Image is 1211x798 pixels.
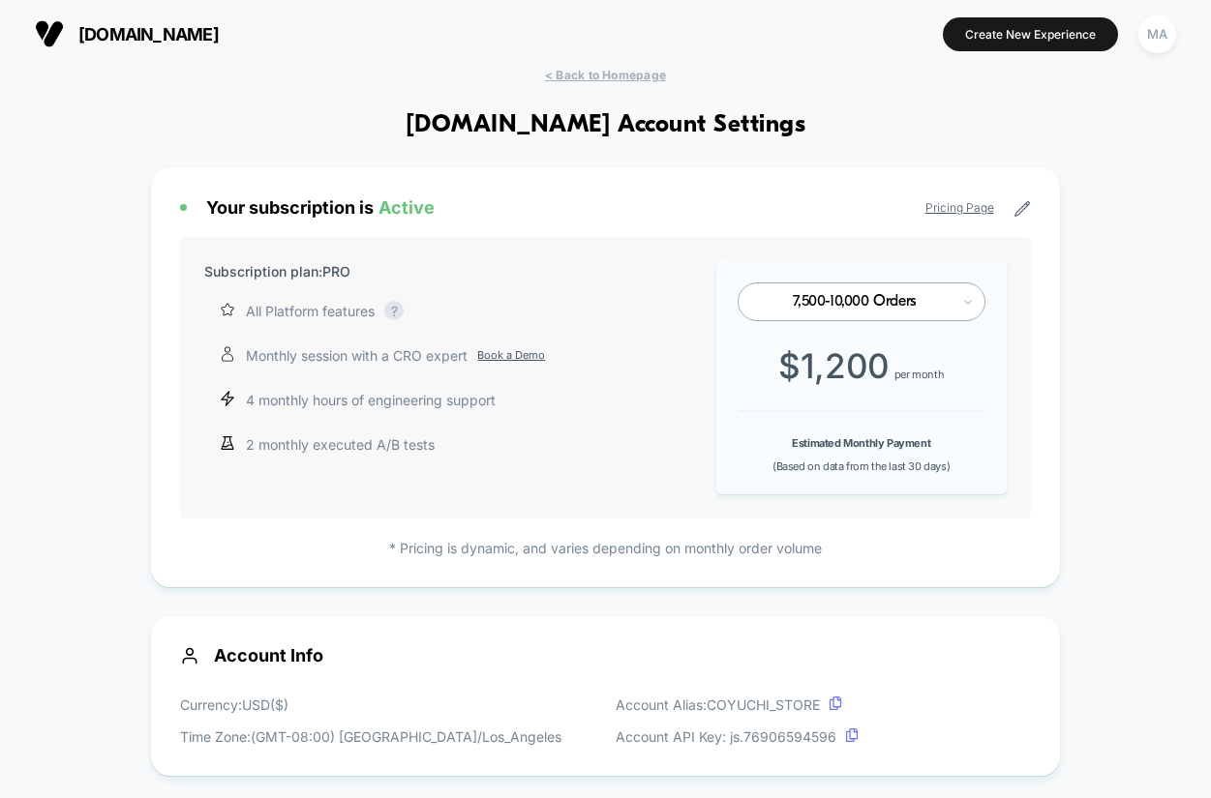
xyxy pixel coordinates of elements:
span: [DOMAIN_NAME] [78,24,219,44]
button: Create New Experience [943,17,1118,51]
div: MA [1138,15,1176,53]
button: MA [1133,15,1182,54]
span: Account Info [180,645,1030,665]
b: Estimated Monthly Payment [792,436,930,450]
p: 2 monthly executed A/B tests [246,434,435,455]
span: Your subscription is [206,197,435,218]
h1: [DOMAIN_NAME] Account Settings [406,111,805,139]
span: (Based on data from the last 30 days) [772,459,950,473]
p: Account Alias: COYUCHI_STORE [616,695,859,715]
a: Book a Demo [477,347,545,364]
p: Time Zone: (GMT-08:00) [GEOGRAPHIC_DATA]/Los_Angeles [180,726,561,747]
span: < Back to Homepage [545,68,666,82]
p: * Pricing is dynamic, and varies depending on monthly order volume [180,538,1030,558]
p: Monthly session with a CRO expert [246,345,545,366]
p: Subscription plan: PRO [204,261,350,281]
span: $ 1,200 [778,345,890,386]
div: ? [384,301,404,320]
a: Pricing Page [925,200,994,215]
div: 7,500-10,000 Orders [760,293,950,311]
img: Visually logo [35,19,64,48]
p: All Platform features [246,301,375,321]
span: Active [378,197,435,218]
p: 4 monthly hours of engineering support [246,390,496,410]
p: Account API Key: js. 76906594596 [616,726,859,747]
p: Currency: USD ( $ ) [180,695,561,715]
span: per month [894,368,944,381]
button: [DOMAIN_NAME] [29,18,225,49]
